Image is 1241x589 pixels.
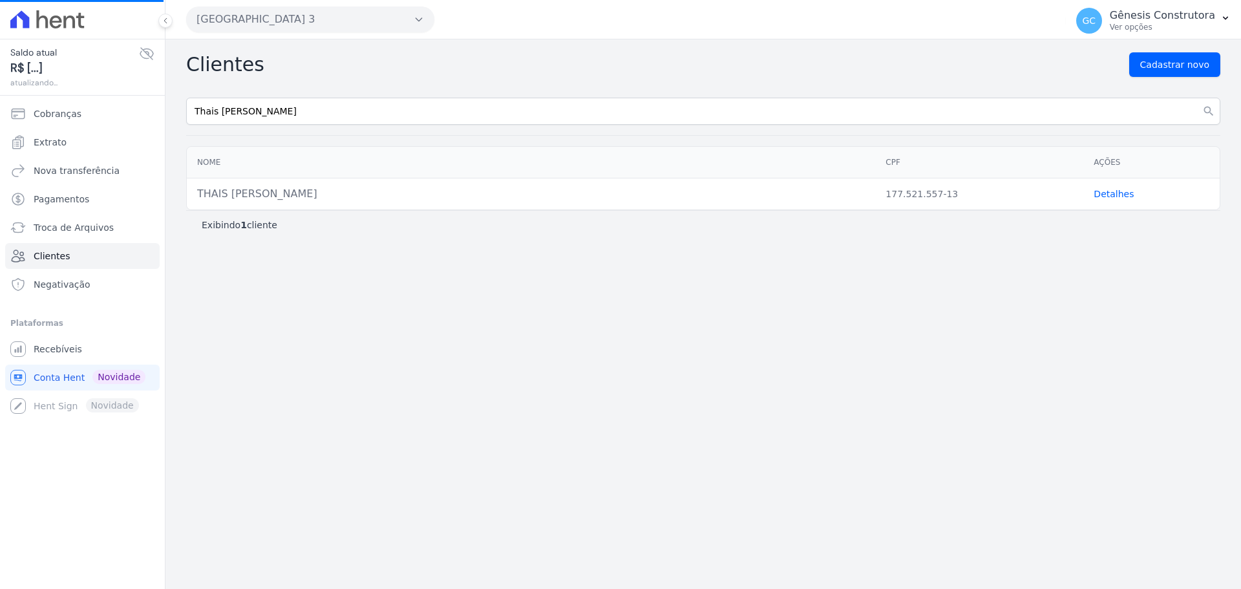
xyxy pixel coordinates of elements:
span: Extrato [34,136,67,149]
a: Pagamentos [5,186,160,212]
span: R$ [...] [10,59,139,77]
nav: Sidebar [10,101,154,419]
a: Cobranças [5,101,160,127]
span: Pagamentos [34,193,89,206]
span: GC [1082,16,1096,25]
p: Gênesis Construtora [1110,9,1215,22]
h2: Clientes [186,53,264,76]
a: Extrato [5,129,160,155]
td: 177.521.557-13 [875,178,1083,210]
input: Buscar por nome, CPF ou email [186,98,1220,125]
b: 1 [240,220,247,230]
span: Negativação [34,278,90,291]
div: THAIS [PERSON_NAME] [197,186,865,202]
a: Nova transferência [5,158,160,184]
i: search [1202,105,1215,118]
p: Exibindo cliente [202,219,277,231]
a: Recebíveis [5,336,160,362]
span: Saldo atual [10,46,139,59]
div: Plataformas [10,316,154,331]
span: Troca de Arquivos [34,221,114,234]
th: CPF [875,147,1083,178]
span: Clientes [34,250,70,262]
a: Troca de Arquivos [5,215,160,241]
span: Cadastrar novo [1140,58,1209,71]
span: Nova transferência [34,164,120,177]
p: Ver opções [1110,22,1215,32]
button: search [1197,98,1220,125]
button: GC Gênesis Construtora Ver opções [1066,3,1241,39]
span: Recebíveis [34,343,82,356]
span: Conta Hent [34,371,85,384]
button: [GEOGRAPHIC_DATA] 3 [186,6,434,32]
a: Cadastrar novo [1129,52,1220,77]
th: Ações [1083,147,1220,178]
a: Clientes [5,243,160,269]
a: Conta Hent Novidade [5,365,160,391]
a: Negativação [5,272,160,297]
span: atualizando... [10,77,139,89]
th: Nome [187,147,875,178]
span: Cobranças [34,107,81,120]
a: Detalhes [1094,189,1134,199]
span: Novidade [92,370,145,384]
